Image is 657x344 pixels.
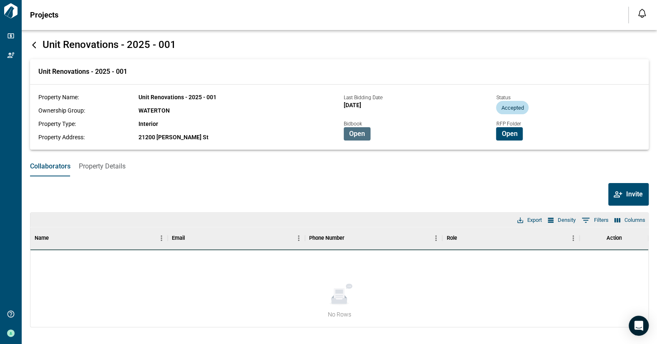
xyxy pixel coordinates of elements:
[138,94,216,100] span: Unit Renovations - 2025 - 001
[635,7,649,20] button: Open notification feed
[138,107,170,114] span: WATERTON
[327,310,351,319] span: No Rows
[344,95,383,100] span: Last Bidding Date
[344,129,370,137] a: Open
[35,226,49,250] div: Name
[168,226,305,250] div: Email
[38,107,85,114] span: Ownership Group:
[446,226,457,250] div: Role
[292,232,305,244] button: Menu
[626,190,643,198] span: Invite
[345,232,356,244] button: Sort
[138,134,209,141] span: 21200 [PERSON_NAME] St
[344,121,362,127] span: Bidbook
[309,226,345,250] div: Phone Number
[612,215,647,226] button: Select columns
[496,127,523,141] button: Open
[38,121,76,127] span: Property Type:
[344,127,370,141] button: Open
[155,232,168,244] button: Menu
[430,232,442,244] button: Menu
[546,215,578,226] button: Density
[349,130,365,138] span: Open
[496,95,510,100] span: Status
[629,316,649,336] div: Open Intercom Messenger
[79,162,126,171] span: Property Details
[30,226,168,250] div: Name
[515,215,544,226] button: Export
[457,232,468,244] button: Sort
[579,226,648,250] div: Action
[442,226,579,250] div: Role
[608,183,649,206] button: Invite
[30,162,70,171] span: Collaborators
[567,232,579,244] button: Menu
[30,11,58,19] span: Projects
[38,94,79,100] span: Property Name:
[496,105,529,111] span: Accepted
[172,226,185,250] div: Email
[185,232,196,244] button: Sort
[38,134,85,141] span: Property Address:
[22,156,657,176] div: base tabs
[496,121,521,127] span: RFP Folder
[501,130,517,138] span: Open
[43,39,176,50] span: Unit Renovations - 2025 - 001
[305,226,442,250] div: Phone Number
[49,232,60,244] button: Sort
[38,68,127,76] span: Unit Renovations - 2025 - 001
[344,102,361,108] span: [DATE]
[138,121,158,127] span: Interior
[496,129,523,137] a: Open
[606,226,622,250] div: Action
[579,213,611,227] button: Show filters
